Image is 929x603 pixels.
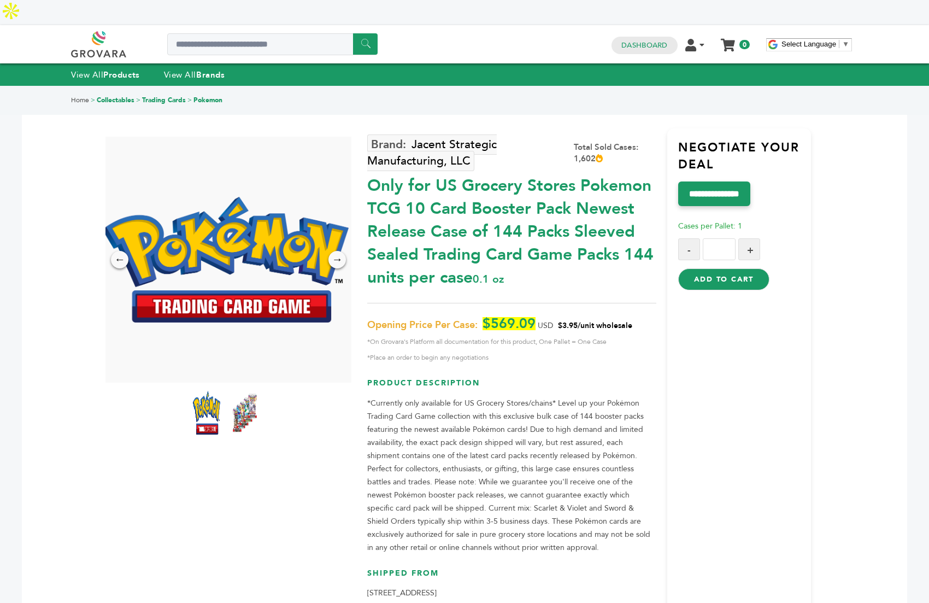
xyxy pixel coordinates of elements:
span: ▼ [842,40,849,48]
a: Home [71,96,89,104]
a: Dashboard [621,40,667,50]
span: ​ [839,40,839,48]
span: Opening Price Per Case: [367,319,478,332]
button: Add to Cart [678,268,769,290]
span: > [136,96,140,104]
a: View AllBrands [164,69,225,80]
img: *Only for US Grocery Stores* Pokemon TCG 10 Card Booster Pack – Newest Release (Case of 144 Packs... [231,391,258,435]
span: > [187,96,192,104]
span: Cases per Pallet: 1 [678,221,742,231]
span: 0.1 oz [473,272,504,286]
button: + [738,238,760,260]
h3: Product Description [367,378,656,397]
div: ← [111,251,128,268]
a: Pokemon [193,96,222,104]
div: Total Sold Cases: 1,602 [574,142,656,165]
span: *On Grovara's Platform all documentation for this product, One Pallet = One Case [367,335,656,348]
a: Select Language​ [781,40,849,48]
a: My Cart [722,35,734,46]
a: Trading Cards [142,96,186,104]
div: Only for US Grocery Stores Pokemon TCG 10 Card Booster Pack Newest Release Case of 144 Packs Slee... [367,169,656,289]
span: > [91,96,95,104]
a: Collectables [97,96,134,104]
strong: Brands [196,69,225,80]
h3: Negotiate Your Deal [678,139,812,182]
strong: Products [103,69,139,80]
button: - [678,238,700,260]
h3: Shipped From [367,568,656,587]
span: $3.95/unit wholesale [558,320,632,331]
p: *Currently only available for US Grocery Stores/chains* Level up your Pokémon Trading Card Game c... [367,397,656,554]
input: Search a product or brand... [167,33,378,55]
img: *Only for US Grocery Stores* Pokemon TCG 10 Card Booster Pack – Newest Release (Case of 144 Packs... [103,197,349,323]
span: 0 [739,40,750,49]
a: Jacent Strategic Manufacturing, LLC [367,134,497,171]
img: *Only for US Grocery Stores* Pokemon TCG 10 Card Booster Pack – Newest Release (Case of 144 Packs... [193,391,220,435]
span: USD [538,320,553,331]
span: $569.09 [483,317,536,330]
div: → [328,251,346,268]
span: Select Language [781,40,836,48]
a: View AllProducts [71,69,140,80]
span: *Place an order to begin any negotiations [367,351,656,364]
